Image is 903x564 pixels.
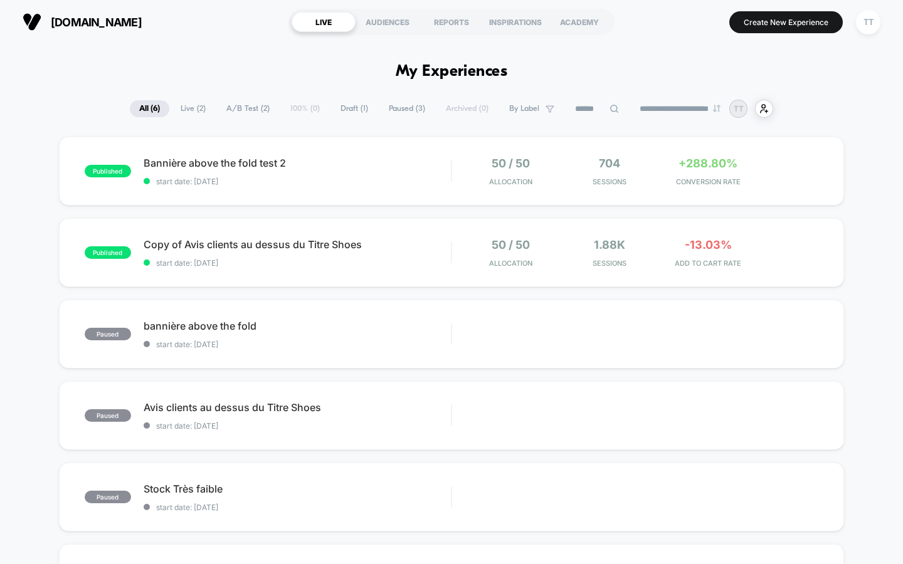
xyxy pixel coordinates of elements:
[396,63,508,81] h1: My Experiences
[547,12,611,32] div: ACADEMY
[713,105,721,112] img: end
[144,238,451,251] span: Copy of Avis clients au dessus du Titre Shoes
[420,12,483,32] div: REPORTS
[144,258,451,268] span: start date: [DATE]
[594,238,625,251] span: 1.88k
[144,483,451,495] span: Stock Très faible
[563,259,655,268] span: Sessions
[563,177,655,186] span: Sessions
[492,157,530,170] span: 50 / 50
[599,157,620,170] span: 704
[379,100,435,117] span: Paused ( 3 )
[492,238,530,251] span: 50 / 50
[144,503,451,512] span: start date: [DATE]
[23,13,41,31] img: Visually logo
[331,100,378,117] span: Draft ( 1 )
[85,409,131,422] span: paused
[51,16,142,29] span: [DOMAIN_NAME]
[85,246,131,259] span: published
[852,9,884,35] button: TT
[85,328,131,340] span: paused
[144,320,451,332] span: bannière above the fold
[19,12,145,32] button: [DOMAIN_NAME]
[356,12,420,32] div: AUDIENCES
[679,157,737,170] span: +288.80%
[292,12,356,32] div: LIVE
[85,491,131,503] span: paused
[662,177,754,186] span: CONVERSION RATE
[171,100,215,117] span: Live ( 2 )
[144,421,451,431] span: start date: [DATE]
[85,165,131,177] span: published
[685,238,732,251] span: -13.03%
[144,401,451,414] span: Avis clients au dessus du Titre Shoes
[509,104,539,113] span: By Label
[729,11,843,33] button: Create New Experience
[483,12,547,32] div: INSPIRATIONS
[856,10,880,34] div: TT
[489,177,532,186] span: Allocation
[144,177,451,186] span: start date: [DATE]
[217,100,279,117] span: A/B Test ( 2 )
[144,340,451,349] span: start date: [DATE]
[489,259,532,268] span: Allocation
[662,259,754,268] span: ADD TO CART RATE
[130,100,169,117] span: All ( 6 )
[144,157,451,169] span: Bannière above the fold test 2
[734,104,744,113] p: TT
